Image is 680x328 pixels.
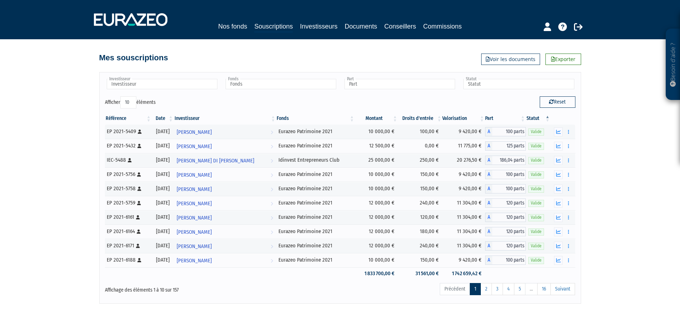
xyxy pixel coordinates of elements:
[485,198,492,208] span: A
[550,283,575,295] a: Suivant
[492,198,526,208] span: 120 parts
[492,156,526,165] span: 186,04 parts
[355,239,398,253] td: 12 000,00 €
[355,267,398,280] td: 1 833 700,00 €
[174,182,276,196] a: [PERSON_NAME]
[271,240,273,253] i: Voir l'investisseur
[137,144,141,148] i: [Français] Personne physique
[442,182,485,196] td: 9 420,00 €
[492,213,526,222] span: 120 parts
[177,168,212,182] span: [PERSON_NAME]
[152,112,174,125] th: Date: activer pour trier la colonne par ordre croissant
[485,241,526,251] div: A - Eurazeo Patrimoine 2021
[355,153,398,167] td: 25 000,00 €
[540,96,575,108] button: Reset
[398,153,442,167] td: 250,00 €
[492,241,526,251] span: 120 parts
[355,210,398,224] td: 12 000,00 €
[442,125,485,139] td: 9 420,00 €
[136,215,140,219] i: [Français] Personne physique
[470,283,481,295] a: 1
[177,240,212,253] span: [PERSON_NAME]
[107,256,149,264] div: EP 2021-6188
[398,112,442,125] th: Droits d'entrée: activer pour trier la colonne par ordre croissant
[137,187,141,191] i: [Français] Personne physique
[174,153,276,167] a: [PERSON_NAME] DI [PERSON_NAME]
[492,170,526,179] span: 100 parts
[137,201,141,205] i: [Français] Personne physique
[384,21,416,31] a: Conseillers
[154,256,171,264] div: [DATE]
[442,167,485,182] td: 9 420,00 €
[545,54,581,65] a: Exporter
[154,156,171,164] div: [DATE]
[355,167,398,182] td: 10 000,00 €
[492,227,526,236] span: 120 parts
[528,143,544,150] span: Valide
[177,183,212,196] span: [PERSON_NAME]
[107,171,149,178] div: EP 2021-5756
[120,96,136,109] select: Afficheréléments
[485,127,526,136] div: A - Eurazeo Patrimoine 2021
[107,156,149,164] div: IEC-5488
[398,253,442,267] td: 150,00 €
[528,200,544,207] span: Valide
[485,256,526,265] div: A - Eurazeo Patrimoine 2021
[345,21,377,31] a: Documents
[177,254,212,267] span: [PERSON_NAME]
[154,128,171,135] div: [DATE]
[174,125,276,139] a: [PERSON_NAME]
[278,228,352,235] div: Eurazeo Patrimoine 2021
[107,185,149,192] div: EP 2021-5758
[398,125,442,139] td: 100,00 €
[485,170,492,179] span: A
[485,170,526,179] div: A - Eurazeo Patrimoine 2021
[105,282,295,294] div: Affichage des éléments 1 à 10 sur 157
[481,54,540,65] a: Voir les documents
[271,197,273,210] i: Voir l'investisseur
[154,242,171,249] div: [DATE]
[271,126,273,139] i: Voir l'investisseur
[442,112,485,125] th: Valorisation: activer pour trier la colonne par ordre croissant
[128,158,132,162] i: [Français] Personne physique
[503,283,514,295] a: 4
[177,197,212,210] span: [PERSON_NAME]
[94,13,167,26] img: 1732889491-logotype_eurazeo_blanc_rvb.png
[177,126,212,139] span: [PERSON_NAME]
[271,226,273,239] i: Voir l'investisseur
[485,227,526,236] div: A - Eurazeo Patrimoine 2021
[154,142,171,150] div: [DATE]
[528,243,544,249] span: Valide
[278,171,352,178] div: Eurazeo Patrimoine 2021
[485,256,492,265] span: A
[300,21,337,31] a: Investisseurs
[154,199,171,207] div: [DATE]
[105,112,152,125] th: Référence : activer pour trier la colonne par ordre croissant
[174,210,276,224] a: [PERSON_NAME]
[278,128,352,135] div: Eurazeo Patrimoine 2021
[271,183,273,196] i: Voir l'investisseur
[137,172,141,177] i: [Français] Personne physique
[136,244,140,248] i: [Français] Personne physique
[278,199,352,207] div: Eurazeo Patrimoine 2021
[669,32,677,97] p: Besoin d'aide ?
[174,239,276,253] a: [PERSON_NAME]
[107,128,149,135] div: EP 2021-5409
[442,139,485,153] td: 11 775,00 €
[485,156,492,165] span: A
[398,196,442,210] td: 240,00 €
[398,167,442,182] td: 150,00 €
[442,224,485,239] td: 11 304,00 €
[485,213,526,222] div: A - Eurazeo Patrimoine 2021
[174,253,276,267] a: [PERSON_NAME]
[528,257,544,264] span: Valide
[398,210,442,224] td: 120,00 €
[442,267,485,280] td: 1 742 659,42 €
[177,154,254,167] span: [PERSON_NAME] DI [PERSON_NAME]
[492,256,526,265] span: 100 parts
[398,139,442,153] td: 0,00 €
[271,168,273,182] i: Voir l'investisseur
[177,211,212,224] span: [PERSON_NAME]
[485,241,492,251] span: A
[107,228,149,235] div: EP 2021-6164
